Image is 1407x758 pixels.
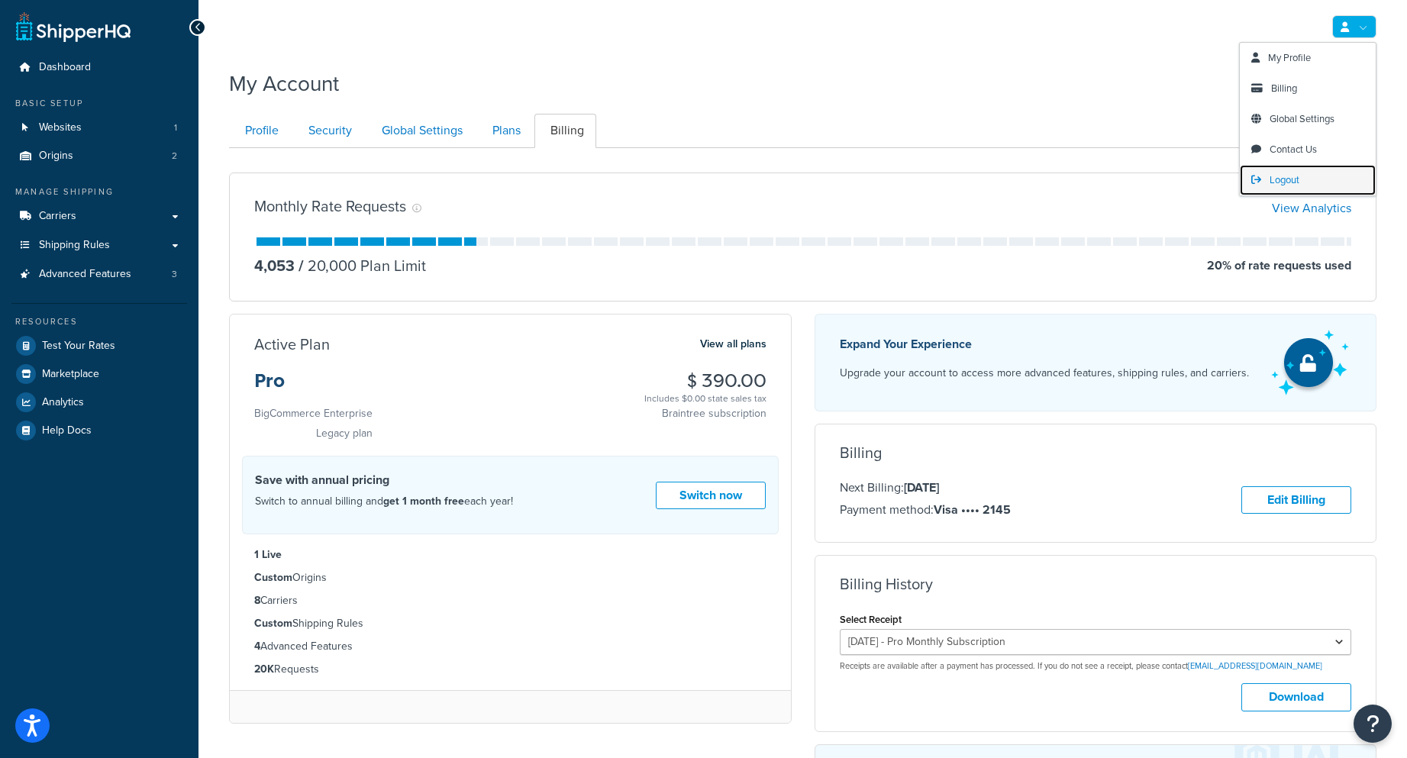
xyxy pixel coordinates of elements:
p: Receipts are available after a payment has processed. If you do not see a receipt, please contact [840,660,1352,672]
a: Global Settings [1240,104,1376,134]
a: Logout [1240,165,1376,195]
h1: My Account [229,69,339,98]
p: Braintree subscription [644,406,766,421]
span: My Profile [1268,50,1311,65]
a: Marketplace [11,360,187,388]
p: Upgrade your account to access more advanced features, shipping rules, and carriers. [840,363,1249,384]
span: Carriers [39,210,76,223]
span: Origins [39,150,73,163]
a: Edit Billing [1241,486,1351,514]
p: 20 % of rate requests used [1207,255,1351,276]
div: Includes $0.00 state sales tax [644,391,766,406]
span: Analytics [42,396,84,409]
a: Websites 1 [11,114,187,142]
strong: Visa •••• 2145 [934,501,1011,518]
p: Expand Your Experience [840,334,1249,355]
h3: $ 390.00 [644,371,766,391]
p: Switch to annual billing and each year! [255,492,513,511]
a: My Profile [1240,43,1376,73]
li: Origins [254,569,766,586]
span: Test Your Rates [42,340,115,353]
span: Marketplace [42,368,99,381]
strong: 8 [254,592,260,608]
li: Advanced Features [254,638,766,655]
span: Websites [39,121,82,134]
p: Payment method: [840,500,1011,520]
a: Test Your Rates [11,332,187,360]
a: Plans [476,114,533,148]
li: Carriers [254,592,766,609]
a: Expand Your Experience Upgrade your account to access more advanced features, shipping rules, and... [815,314,1377,411]
strong: 20K [254,661,274,677]
p: 20,000 Plan Limit [295,255,426,276]
a: Profile [229,114,291,148]
a: Help Docs [11,417,187,444]
a: Origins 2 [11,142,187,170]
span: Logout [1270,173,1299,187]
h3: Billing [840,444,882,461]
span: 1 [174,121,177,134]
a: [EMAIL_ADDRESS][DOMAIN_NAME] [1188,660,1322,672]
span: / [299,254,304,277]
strong: Custom [254,569,292,585]
a: Analytics [11,389,187,416]
span: Billing [1271,81,1297,95]
a: Billing [1240,73,1376,104]
li: Requests [254,661,766,678]
span: Advanced Features [39,268,131,281]
li: Origins [11,142,187,170]
li: Websites [11,114,187,142]
li: Advanced Features [11,260,187,289]
label: Select Receipt [840,614,902,625]
a: Advanced Features 3 [11,260,187,289]
strong: 4 [254,638,260,654]
div: Resources [11,315,187,328]
h4: Save with annual pricing [255,471,513,489]
button: Open Resource Center [1354,705,1392,743]
span: Contact Us [1270,142,1317,156]
a: Dashboard [11,53,187,82]
a: Security [292,114,364,148]
button: Download [1241,683,1351,711]
p: Next Billing: [840,478,1011,498]
strong: get 1 month free [383,493,464,509]
h3: Billing History [840,576,933,592]
a: Global Settings [366,114,475,148]
div: Manage Shipping [11,185,187,198]
a: Switch now [656,482,766,510]
a: View all plans [700,334,766,354]
span: Shipping Rules [39,239,110,252]
small: BigCommerce Enterprise [254,405,373,421]
div: Basic Setup [11,97,187,110]
a: ShipperHQ Home [16,11,131,42]
h3: Active Plan [254,336,330,353]
a: Carriers [11,202,187,231]
li: Shipping Rules [254,615,766,632]
strong: Custom [254,615,292,631]
strong: 1 Live [254,547,282,563]
span: Help Docs [42,424,92,437]
p: 4,053 [254,255,295,276]
small: Legacy plan [316,425,373,441]
span: Global Settings [1270,111,1334,126]
h3: Pro [254,371,373,403]
h3: Monthly Rate Requests [254,198,406,214]
a: Contact Us [1240,134,1376,165]
span: 2 [172,150,177,163]
a: Billing [534,114,596,148]
a: Shipping Rules [11,231,187,260]
span: Dashboard [39,61,91,74]
strong: [DATE] [904,479,939,496]
span: 3 [172,268,177,281]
